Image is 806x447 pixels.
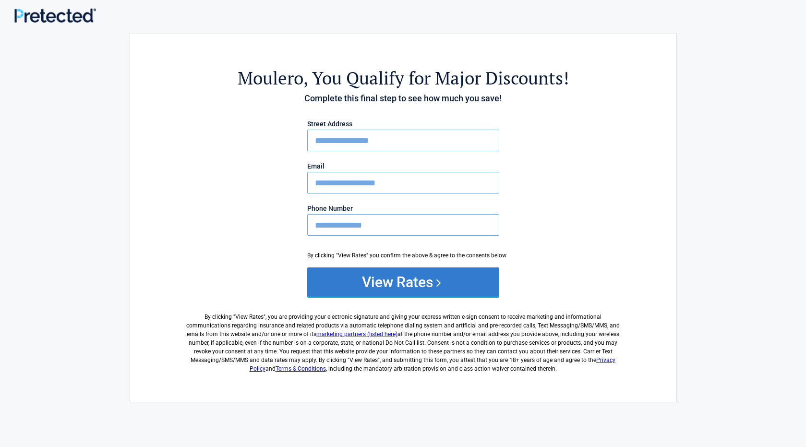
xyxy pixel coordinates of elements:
[238,66,303,90] span: Moulero
[183,92,624,105] h4: Complete this final step to see how much you save!
[235,314,264,320] span: View Rates
[276,365,326,372] a: Terms & Conditions
[307,267,499,296] button: View Rates
[183,66,624,90] h2: , You Qualify for Major Discounts!
[307,251,499,260] div: By clicking "View Rates" you confirm the above & agree to the consents below
[183,305,624,373] label: By clicking " ", you are providing your electronic signature and giving your express written e-si...
[316,331,397,338] a: marketing partners (listed here)
[307,163,499,169] label: Email
[14,8,96,23] img: Main Logo
[307,205,499,212] label: Phone Number
[307,121,499,127] label: Street Address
